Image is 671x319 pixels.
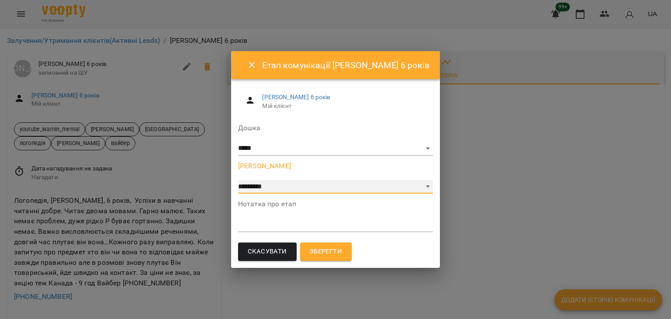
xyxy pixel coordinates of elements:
span: Мій клієнт [262,102,426,111]
button: Close [242,55,263,76]
button: Зберегти [300,243,352,261]
h6: Етап комунікації [PERSON_NAME] 6 років [262,59,429,72]
label: [PERSON_NAME] [238,163,433,170]
label: Нотатка про етап [238,201,433,208]
span: Зберегти [310,246,342,257]
span: Скасувати [248,246,287,257]
a: [PERSON_NAME] 6 років [262,94,330,101]
label: Дошка [238,125,433,132]
button: Скасувати [238,243,297,261]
